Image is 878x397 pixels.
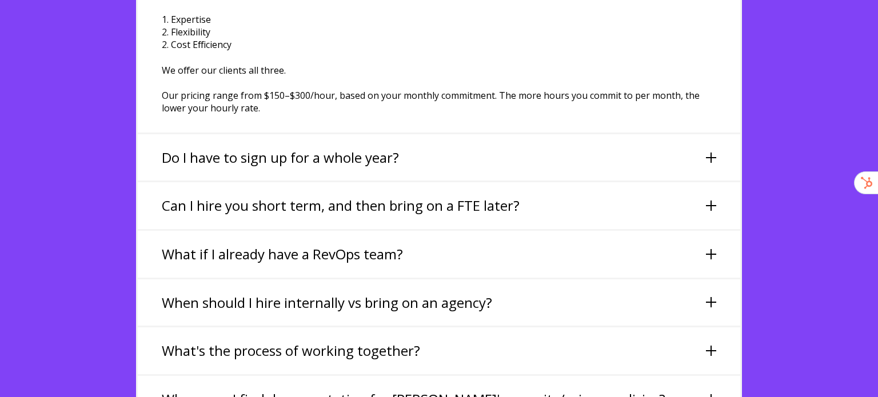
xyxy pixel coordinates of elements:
h3: What's the process of working together? [162,341,420,360]
h3: Do I have to sign up for a whole year? [162,148,399,167]
p: 1. Expertise 2. Flexibility 2. Cost Efficiency [162,13,716,51]
h3: What if I already have a RevOps team? [162,244,403,264]
h3: Can I hire you short term, and then bring on a FTE later? [162,196,520,215]
p: We offer our clients all three. Our pricing range from $150–$300/hour, based on your monthly comm... [162,64,716,114]
h3: When should I hire internally vs bring on an agency? [162,293,492,312]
